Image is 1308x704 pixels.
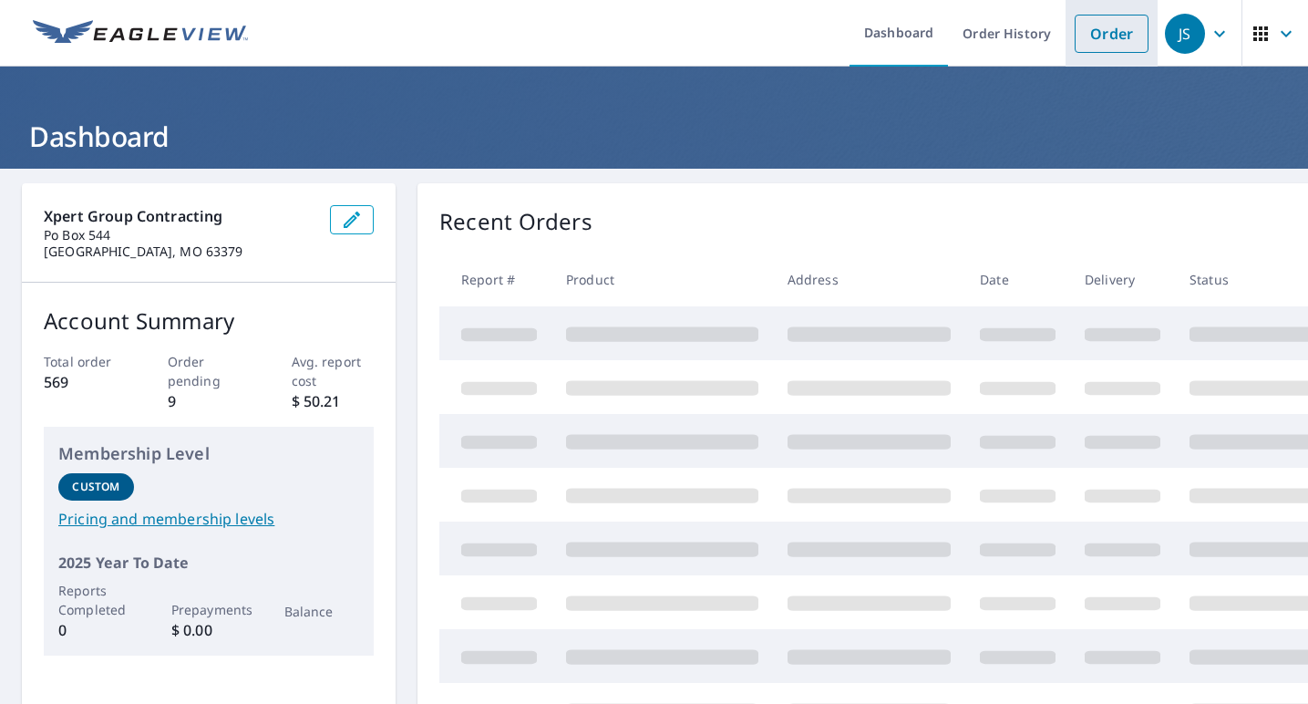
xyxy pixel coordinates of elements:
[72,479,119,495] p: Custom
[1070,253,1175,306] th: Delivery
[44,371,127,393] p: 569
[171,600,247,619] p: Prepayments
[33,20,248,47] img: EV Logo
[58,552,359,574] p: 2025 Year To Date
[1165,14,1205,54] div: JS
[168,390,251,412] p: 9
[58,619,134,641] p: 0
[44,243,315,260] p: [GEOGRAPHIC_DATA], MO 63379
[58,508,359,530] a: Pricing and membership levels
[44,205,315,227] p: Xpert Group Contracting
[44,305,374,337] p: Account Summary
[58,441,359,466] p: Membership Level
[44,352,127,371] p: Total order
[439,253,551,306] th: Report #
[292,390,375,412] p: $ 50.21
[439,205,592,238] p: Recent Orders
[965,253,1070,306] th: Date
[171,619,247,641] p: $ 0.00
[58,581,134,619] p: Reports Completed
[1075,15,1148,53] a: Order
[551,253,773,306] th: Product
[284,602,360,621] p: Balance
[22,118,1286,155] h1: Dashboard
[168,352,251,390] p: Order pending
[773,253,965,306] th: Address
[44,227,315,243] p: Po Box 544
[292,352,375,390] p: Avg. report cost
